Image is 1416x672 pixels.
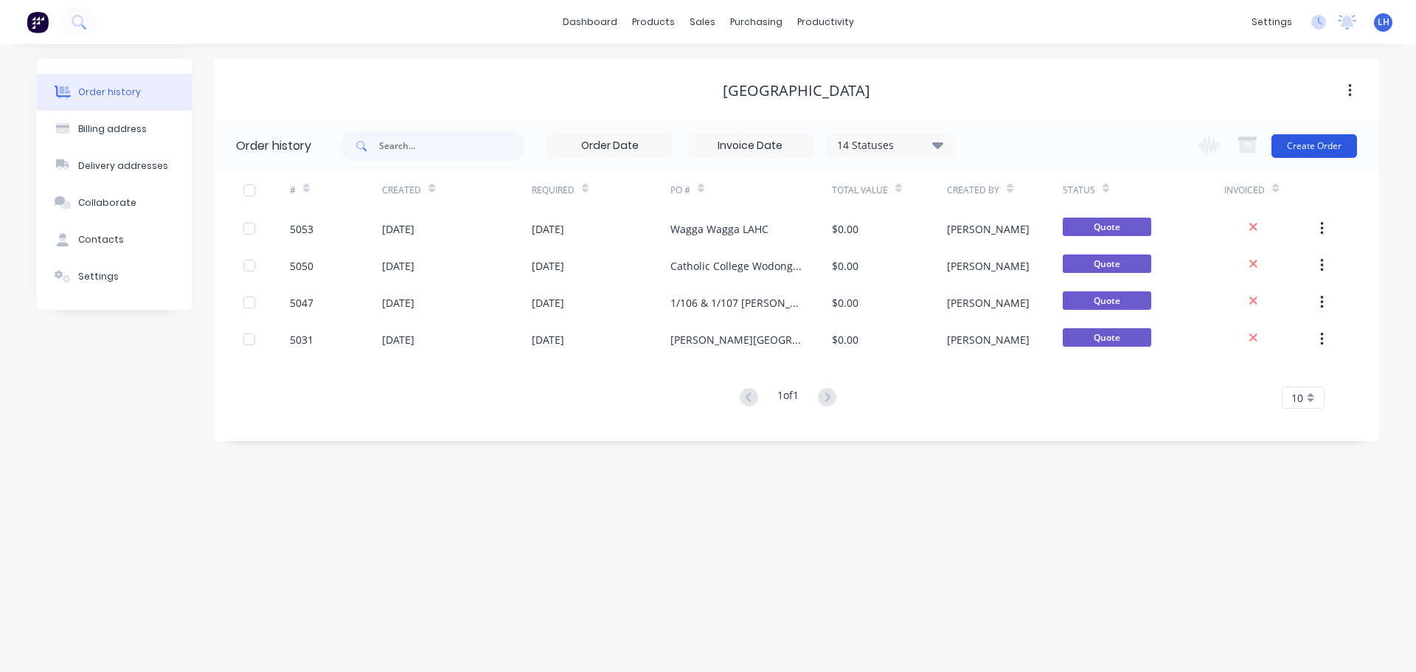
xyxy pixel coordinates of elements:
[382,332,414,347] div: [DATE]
[1224,170,1316,210] div: Invoiced
[532,184,575,197] div: Required
[236,137,311,155] div: Order history
[670,184,690,197] div: PO #
[832,184,888,197] div: Total Value
[832,170,947,210] div: Total Value
[532,258,564,274] div: [DATE]
[832,221,858,237] div: $0.00
[290,221,313,237] div: 5053
[37,184,192,221] button: Collaborate
[290,184,296,197] div: #
[670,258,802,274] div: Catholic College Wodonga Project #168670
[78,270,119,283] div: Settings
[947,295,1030,311] div: [PERSON_NAME]
[78,159,168,173] div: Delivery addresses
[1378,15,1389,29] span: LH
[828,137,952,153] div: 14 Statuses
[532,170,670,210] div: Required
[947,258,1030,274] div: [PERSON_NAME]
[1271,134,1357,158] button: Create Order
[1063,291,1151,310] span: Quote
[532,295,564,311] div: [DATE]
[290,295,313,311] div: 5047
[832,295,858,311] div: $0.00
[1224,184,1265,197] div: Invoiced
[555,11,625,33] a: dashboard
[832,258,858,274] div: $0.00
[37,111,192,148] button: Billing address
[670,332,802,347] div: [PERSON_NAME][GEOGRAPHIC_DATA] [PERSON_NAME]
[1063,254,1151,273] span: Quote
[382,184,421,197] div: Created
[78,86,141,99] div: Order history
[723,11,790,33] div: purchasing
[832,332,858,347] div: $0.00
[382,221,414,237] div: [DATE]
[777,387,799,409] div: 1 of 1
[670,295,802,311] div: 1/106 & 1/107 [PERSON_NAME][GEOGRAPHIC_DATA]
[532,332,564,347] div: [DATE]
[670,170,832,210] div: PO #
[947,332,1030,347] div: [PERSON_NAME]
[37,148,192,184] button: Delivery addresses
[1063,170,1224,210] div: Status
[382,170,532,210] div: Created
[625,11,682,33] div: products
[790,11,861,33] div: productivity
[1063,328,1151,347] span: Quote
[947,184,999,197] div: Created By
[1063,184,1095,197] div: Status
[379,131,525,161] input: Search...
[532,221,564,237] div: [DATE]
[290,332,313,347] div: 5031
[290,258,313,274] div: 5050
[548,135,672,157] input: Order Date
[37,258,192,295] button: Settings
[27,11,49,33] img: Factory
[682,11,723,33] div: sales
[382,295,414,311] div: [DATE]
[382,258,414,274] div: [DATE]
[670,221,768,237] div: Wagga Wagga LAHC
[1291,390,1303,406] span: 10
[78,196,136,209] div: Collaborate
[1063,218,1151,236] span: Quote
[37,221,192,258] button: Contacts
[947,170,1062,210] div: Created By
[723,82,870,100] div: [GEOGRAPHIC_DATA]
[37,74,192,111] button: Order history
[78,122,147,136] div: Billing address
[1244,11,1299,33] div: settings
[78,233,124,246] div: Contacts
[947,221,1030,237] div: [PERSON_NAME]
[688,135,812,157] input: Invoice Date
[290,170,382,210] div: #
